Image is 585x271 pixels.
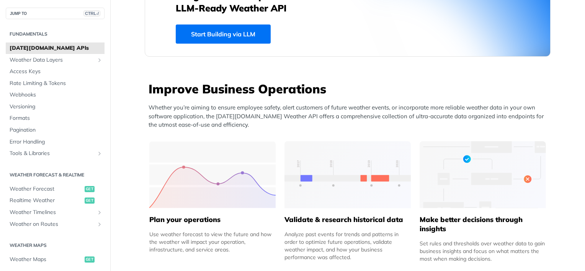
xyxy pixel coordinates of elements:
a: Weather on RoutesShow subpages for Weather on Routes [6,219,105,230]
button: Show subpages for Weather on Routes [96,221,103,227]
a: Realtime Weatherget [6,195,105,206]
h2: Weather Maps [6,242,105,249]
span: Weather Data Layers [10,56,95,64]
a: Webhooks [6,89,105,101]
a: Weather Data LayersShow subpages for Weather Data Layers [6,54,105,66]
span: get [85,256,95,263]
div: Analyze past events for trends and patterns in order to optimize future operations, validate weat... [284,230,411,261]
span: CTRL-/ [83,10,100,16]
div: Use weather forecast to view the future and how the weather will impact your operation, infrastru... [149,230,276,253]
a: Error Handling [6,136,105,148]
a: Rate Limiting & Tokens [6,78,105,89]
span: Weather Forecast [10,185,83,193]
img: 13d7ca0-group-496-2.svg [284,141,411,208]
span: Versioning [10,103,103,111]
a: [DATE][DOMAIN_NAME] APIs [6,42,105,54]
a: Weather TimelinesShow subpages for Weather Timelines [6,207,105,218]
a: Formats [6,113,105,124]
h5: Validate & research historical data [284,215,411,224]
span: Rate Limiting & Tokens [10,80,103,87]
button: Show subpages for Weather Data Layers [96,57,103,63]
a: Weather Forecastget [6,183,105,195]
span: get [85,186,95,192]
button: Show subpages for Tools & Libraries [96,150,103,157]
h5: Plan your operations [149,215,276,224]
span: Error Handling [10,138,103,146]
p: Whether you’re aiming to ensure employee safety, alert customers of future weather events, or inc... [149,103,551,129]
button: JUMP TOCTRL-/ [6,8,105,19]
h2: Fundamentals [6,31,105,38]
span: get [85,198,95,204]
span: Realtime Weather [10,197,83,204]
span: Weather Maps [10,256,83,263]
h3: Improve Business Operations [149,80,551,97]
img: a22d113-group-496-32x.svg [420,141,546,208]
div: Set rules and thresholds over weather data to gain business insights and focus on what matters th... [420,240,546,263]
span: Tools & Libraries [10,150,95,157]
a: Access Keys [6,66,105,77]
span: Webhooks [10,91,103,99]
a: Weather Mapsget [6,254,105,265]
span: Formats [10,114,103,122]
h2: Weather Forecast & realtime [6,171,105,178]
span: Pagination [10,126,103,134]
span: Access Keys [10,68,103,75]
a: Start Building via LLM [176,24,271,44]
span: Weather on Routes [10,220,95,228]
a: Versioning [6,101,105,113]
button: Show subpages for Weather Timelines [96,209,103,215]
h5: Make better decisions through insights [420,215,546,233]
a: Tools & LibrariesShow subpages for Tools & Libraries [6,148,105,159]
span: Weather Timelines [10,209,95,216]
a: Pagination [6,124,105,136]
img: 39565e8-group-4962x.svg [149,141,276,208]
span: [DATE][DOMAIN_NAME] APIs [10,44,103,52]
